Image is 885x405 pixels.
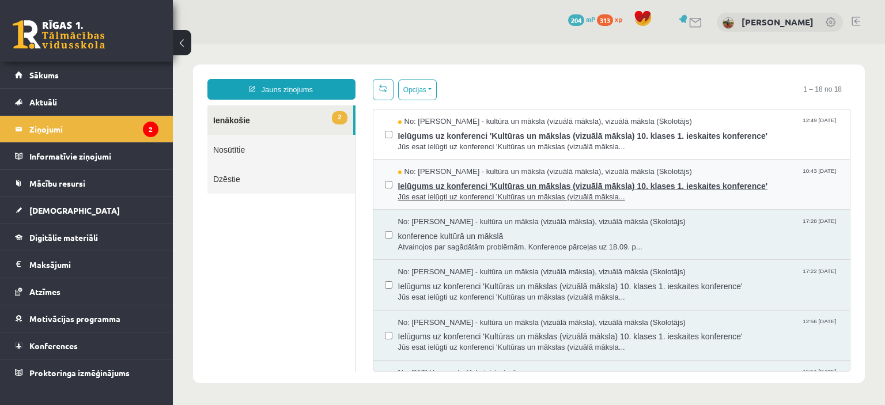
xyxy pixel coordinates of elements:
[15,62,158,88] a: Sākums
[586,14,595,24] span: mP
[225,298,666,309] span: Jūs esat ielūgti uz konferenci 'Kultūras un mākslas (vizuālā māksla...
[29,232,98,243] span: Digitālie materiāli
[225,72,666,108] a: No: [PERSON_NAME] - kultūra un māksla (vizuālā māksla), vizuālā māksla (Skolotājs) 12:49 [DATE] I...
[225,183,666,198] span: konference kultūrā un mākslā
[597,14,628,24] a: 313 xp
[225,147,666,158] span: Jūs esat ielūgti uz konferenci 'Kultūras un mākslas (vizuālā māksla...
[568,14,595,24] a: 204 mP
[29,116,158,142] legend: Ziņojumi
[29,340,78,351] span: Konferences
[15,89,158,115] a: Aktuāli
[15,224,158,251] a: Digitālie materiāli
[13,20,105,49] a: Rīgas 1. Tālmācības vidusskola
[225,198,666,209] span: Atvainojos par sagādātām problēmām. Konference pārceļas uz 18.09. p...
[225,83,666,97] span: Ielūgums uz konferenci 'Kultūras un mākslas (vizuālā māksla) 10. klases 1. ieskaites konference'
[15,170,158,196] a: Mācību resursi
[615,14,622,24] span: xp
[35,120,182,149] a: Dzēstie
[627,172,665,181] span: 17:28 [DATE]
[15,305,158,332] a: Motivācijas programma
[159,67,174,80] span: 2
[742,16,814,28] a: [PERSON_NAME]
[29,178,85,188] span: Mācību resursi
[225,97,666,108] span: Jūs esat ielūgti uz konferenci 'Kultūras un mākslas (vizuālā māksla...
[723,17,734,29] img: Toms Tarasovs
[29,313,120,324] span: Motivācijas programma
[29,70,59,80] span: Sākums
[29,368,130,378] span: Proktoringa izmēģinājums
[627,122,665,131] span: 10:43 [DATE]
[225,273,513,284] span: No: [PERSON_NAME] - kultūra un māksla (vizuālā māksla), vizuālā māksla (Skolotājs)
[15,197,158,224] a: [DEMOGRAPHIC_DATA]
[225,172,666,208] a: No: [PERSON_NAME] - kultūra un māksla (vizuālā māksla), vizuālā māksla (Skolotājs) 17:28 [DATE] k...
[225,35,264,56] button: Opcijas
[29,251,158,278] legend: Maksājumi
[627,222,665,231] span: 17:22 [DATE]
[35,35,183,55] a: Jauns ziņojums
[35,61,180,90] a: 2Ienākošie
[15,278,158,305] a: Atzīmes
[627,273,665,282] span: 12:56 [DATE]
[29,205,120,215] span: [DEMOGRAPHIC_DATA]
[225,323,344,334] span: No: R1TV komanda (Administratori)
[29,97,57,107] span: Aktuāli
[143,122,158,137] i: 2
[568,14,584,26] span: 204
[225,233,666,248] span: Ielūgums uz konferenci 'Kultūras un mākslas (vizuālā māksla) 10. klases 1. ieskaites konference'
[225,172,513,183] span: No: [PERSON_NAME] - kultūra un māksla (vizuālā māksla), vizuālā māksla (Skolotājs)
[225,283,666,298] span: Ielūgums uz konferenci 'Kultūras un mākslas (vizuālā māksla) 10. klases 1. ieskaites konference'
[225,222,666,258] a: No: [PERSON_NAME] - kultūra un māksla (vizuālā māksla), vizuālā māksla (Skolotājs) 17:22 [DATE] I...
[225,273,666,309] a: No: [PERSON_NAME] - kultūra un māksla (vizuālā māksla), vizuālā māksla (Skolotājs) 12:56 [DATE] I...
[15,116,158,142] a: Ziņojumi2
[622,35,678,55] span: 1 – 18 no 18
[29,143,158,169] legend: Informatīvie ziņojumi
[597,14,613,26] span: 313
[225,222,513,233] span: No: [PERSON_NAME] - kultūra un māksla (vizuālā māksla), vizuālā māksla (Skolotājs)
[15,332,158,359] a: Konferences
[15,251,158,278] a: Maksājumi
[627,72,665,81] span: 12:49 [DATE]
[225,72,519,83] span: No: [PERSON_NAME] - kultūra un māksla (vizuālā māksla), vizuālā māksla (Skolotājs)
[225,122,666,158] a: No: [PERSON_NAME] - kultūra un māksla (vizuālā māksla), vizuālā māksla (Skolotājs) 10:43 [DATE] I...
[35,90,182,120] a: Nosūtītie
[15,143,158,169] a: Informatīvie ziņojumi
[225,248,666,259] span: Jūs esat ielūgti uz konferenci 'Kultūras un mākslas (vizuālā māksla...
[225,133,666,147] span: Ielūgums uz konferenci 'Kultūras un mākslas (vizuālā māksla) 10. klases 1. ieskaites konference'
[627,323,665,332] span: 15:51 [DATE]
[225,122,519,133] span: No: [PERSON_NAME] - kultūra un māksla (vizuālā māksla), vizuālā māksla (Skolotājs)
[15,359,158,386] a: Proktoringa izmēģinājums
[225,323,666,359] a: No: R1TV komanda (Administratori) 15:51 [DATE]
[29,286,60,297] span: Atzīmes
